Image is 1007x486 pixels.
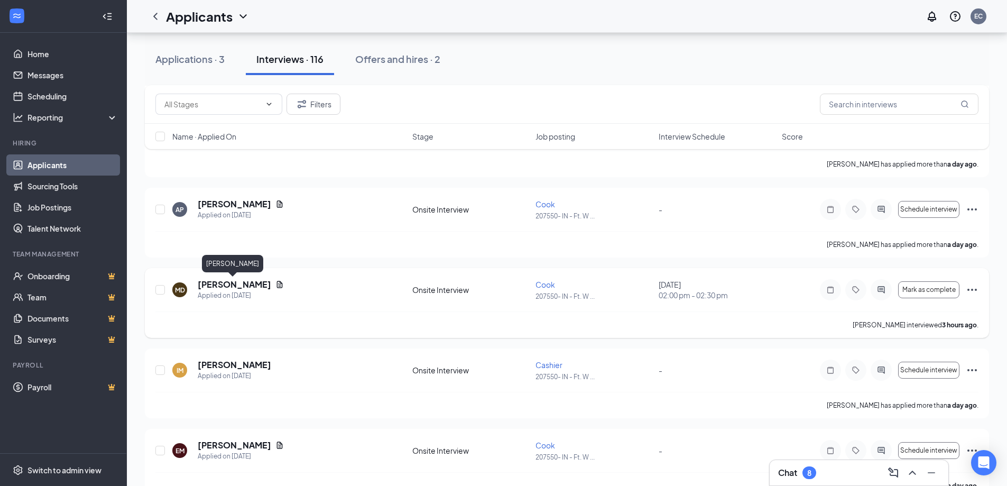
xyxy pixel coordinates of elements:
svg: ChevronLeft [149,10,162,23]
a: SurveysCrown [27,329,118,350]
svg: Tag [849,366,862,374]
button: Schedule interview [898,201,959,218]
svg: QuestionInfo [949,10,962,23]
svg: Tag [849,446,862,455]
a: Applicants [27,154,118,176]
div: Offers and hires · 2 [355,52,440,66]
div: Onsite Interview [412,445,529,456]
span: Job posting [535,131,575,142]
div: Applied on [DATE] [198,210,284,221]
div: EM [175,446,184,455]
button: Minimize [923,464,940,481]
a: DocumentsCrown [27,308,118,329]
input: Search in interviews [820,94,978,115]
a: Messages [27,65,118,86]
div: Applied on [DATE] [198,371,271,381]
button: ComposeMessage [885,464,902,481]
div: AP [175,205,184,214]
a: Job Postings [27,197,118,218]
p: 207550- IN - Ft. W ... [535,212,652,221]
svg: Note [824,286,837,294]
svg: Filter [295,98,308,111]
span: - [659,365,662,375]
span: Cook [535,199,555,209]
h1: Applicants [166,7,233,25]
div: Switch to admin view [27,465,101,475]
h5: [PERSON_NAME] [198,279,271,290]
div: MD [175,286,185,295]
button: Filter Filters [287,94,340,115]
svg: Ellipses [966,444,978,457]
div: Applied on [DATE] [198,451,284,462]
svg: ActiveChat [875,286,888,294]
div: Interviews · 116 [256,52,324,66]
p: 207550- IN - Ft. W ... [535,292,652,301]
button: Schedule interview [898,362,959,379]
span: Schedule interview [900,447,957,454]
span: Cook [535,441,555,450]
svg: ChevronDown [265,100,273,108]
a: Home [27,43,118,65]
svg: Ellipses [966,203,978,216]
svg: Ellipses [966,283,978,296]
svg: Note [824,205,837,214]
span: Score [782,131,803,142]
button: Schedule interview [898,442,959,459]
b: 3 hours ago [942,321,977,329]
p: 207550- IN - Ft. W ... [535,453,652,462]
svg: MagnifyingGlass [960,100,969,108]
b: a day ago [947,160,977,168]
svg: Document [275,441,284,450]
a: PayrollCrown [27,377,118,398]
p: [PERSON_NAME] interviewed . [853,320,978,329]
a: Scheduling [27,86,118,107]
svg: Minimize [925,466,938,479]
svg: WorkstreamLogo [12,11,22,21]
a: Sourcing Tools [27,176,118,197]
svg: ActiveChat [875,205,888,214]
a: Talent Network [27,218,118,239]
span: Name · Applied On [172,131,236,142]
span: Stage [412,131,433,142]
h5: [PERSON_NAME] [198,439,271,451]
div: Payroll [13,361,116,370]
svg: Analysis [13,112,23,123]
svg: Notifications [926,10,938,23]
b: a day ago [947,401,977,409]
svg: Document [275,280,284,289]
div: Applications · 3 [155,52,225,66]
div: Onsite Interview [412,204,529,215]
div: Open Intercom Messenger [971,450,996,475]
svg: Ellipses [966,364,978,377]
svg: Settings [13,465,23,475]
svg: Tag [849,205,862,214]
span: Mark as complete [902,286,956,294]
h3: Chat [778,467,797,479]
b: a day ago [947,241,977,249]
div: Onsite Interview [412,365,529,375]
h5: [PERSON_NAME] [198,198,271,210]
button: ChevronUp [904,464,921,481]
div: Hiring [13,139,116,148]
span: - [659,446,662,455]
span: Cook [535,280,555,289]
span: Schedule interview [900,366,957,374]
p: [PERSON_NAME] has applied more than . [827,240,978,249]
div: EC [974,12,983,21]
p: [PERSON_NAME] has applied more than . [827,160,978,169]
button: Mark as complete [898,281,959,298]
h5: [PERSON_NAME] [198,359,271,371]
input: All Stages [164,98,261,110]
div: [PERSON_NAME] [202,255,263,272]
a: OnboardingCrown [27,265,118,287]
div: IM [177,366,183,375]
span: Cashier [535,360,562,370]
div: Reporting [27,112,118,123]
div: Team Management [13,250,116,259]
svg: Note [824,366,837,374]
div: 8 [807,469,811,478]
p: 207550- IN - Ft. W ... [535,372,652,381]
span: 02:00 pm - 02:30 pm [659,290,775,300]
p: [PERSON_NAME] has applied more than . [827,401,978,410]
